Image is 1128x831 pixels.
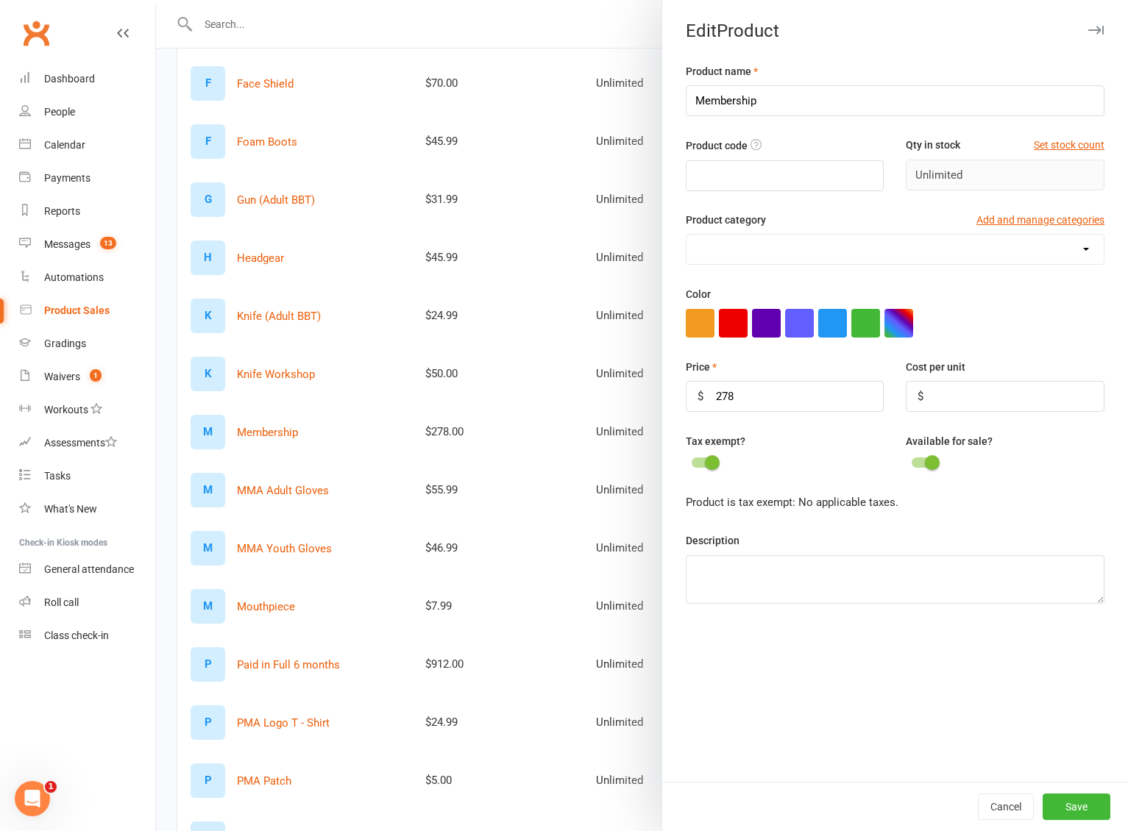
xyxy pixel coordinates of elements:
a: Messages 13 [19,228,155,261]
a: Tasks [19,460,155,493]
span: 1 [45,781,57,793]
div: Dashboard [44,73,95,85]
div: Workouts [44,404,88,415]
div: Edit Product [662,21,1128,41]
a: Automations [19,261,155,294]
label: Product name [686,63,758,79]
button: Save [1043,793,1110,820]
span: 1 [90,369,102,382]
a: Dashboard [19,63,155,96]
a: Gradings [19,327,155,360]
label: Available for sale? [906,433,993,449]
div: Roll call [44,596,79,608]
a: Calendar [19,129,155,162]
div: Product Sales [44,304,110,316]
div: Tasks [44,470,71,482]
div: Assessments [44,437,117,449]
button: Set stock count [1034,137,1104,153]
div: Waivers [44,371,80,382]
label: Qty in stock [906,137,960,153]
span: 13 [100,237,116,249]
div: People [44,106,75,118]
a: People [19,96,155,129]
a: General attendance kiosk mode [19,553,155,586]
label: Description [686,532,739,549]
button: Cancel [978,793,1034,820]
button: Add and manage categories [976,212,1104,228]
div: Product is tax exempt: No applicable taxes. [686,493,1104,511]
a: What's New [19,493,155,526]
label: Tax exempt? [686,433,745,449]
a: Assessments [19,427,155,460]
div: Class check-in [44,630,109,641]
label: Product code [686,138,748,154]
label: Color [686,286,711,302]
a: Workouts [19,393,155,427]
div: $ [918,388,923,405]
div: Reports [44,205,80,217]
a: Clubworx [18,15,54,51]
label: Price [686,359,717,375]
iframe: Intercom live chat [15,781,50,816]
div: What's New [44,503,97,515]
div: Messages [44,238,91,250]
a: Roll call [19,586,155,619]
a: Class kiosk mode [19,619,155,652]
div: Automations [44,271,104,283]
a: Product Sales [19,294,155,327]
div: General attendance [44,563,134,575]
label: Product category [686,212,766,228]
div: Gradings [44,338,86,349]
div: Calendar [44,139,85,151]
a: Payments [19,162,155,195]
label: Cost per unit [906,359,965,375]
div: Payments [44,172,91,184]
div: $ [698,388,703,405]
a: Waivers 1 [19,360,155,393]
a: Reports [19,195,155,228]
